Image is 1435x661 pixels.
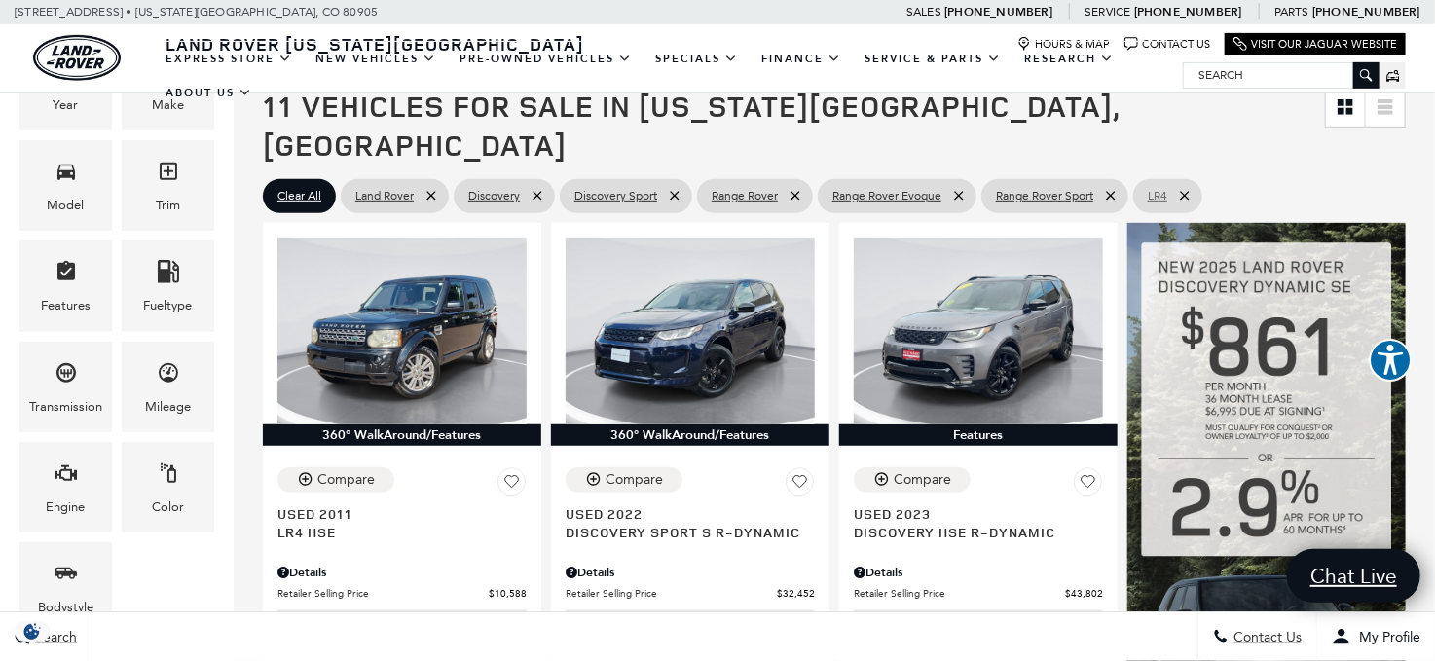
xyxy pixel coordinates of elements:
[277,467,394,493] button: Compare Vehicle
[1085,5,1130,18] span: Service
[894,471,951,489] div: Compare
[1184,63,1379,87] input: Search
[15,5,378,18] a: [STREET_ADDRESS] • [US_STATE][GEOGRAPHIC_DATA], CO 80905
[10,621,55,642] section: Click to Open Cookie Consent Modal
[277,504,527,541] a: Used 2011LR4 HSE
[145,396,191,418] div: Mileage
[777,586,815,601] span: $32,452
[1134,4,1242,19] a: [PHONE_NUMBER]
[1124,37,1210,52] a: Contact Us
[606,471,663,489] div: Compare
[144,295,193,316] div: Fueltype
[55,255,78,295] span: Features
[448,42,644,76] a: Pre-Owned Vehicles
[122,342,214,432] div: MileageMileage
[1317,612,1435,661] button: Open user profile menu
[1287,549,1420,603] a: Chat Live
[1065,586,1103,601] span: $43,802
[55,457,78,496] span: Engine
[551,424,829,446] div: 360° WalkAround/Features
[854,504,1088,523] span: Used 2023
[906,5,941,18] span: Sales
[854,238,1103,424] img: 2023 Land Rover Discovery HSE R-Dynamic
[996,184,1093,208] span: Range Rover Sport
[1274,5,1309,18] span: Parts
[277,238,527,424] img: 2011 Land Rover LR4 HSE
[854,523,1088,541] span: Discovery HSE R-Dynamic
[644,42,750,76] a: Specials
[1017,37,1110,52] a: Hours & Map
[566,504,800,523] span: Used 2022
[1148,184,1167,208] span: LR4
[566,586,815,601] a: Retailer Selling Price $32,452
[355,184,414,208] span: Land Rover
[55,155,78,195] span: Model
[157,155,180,195] span: Trim
[48,195,85,216] div: Model
[154,42,304,76] a: EXPRESS STORE
[157,356,180,396] span: Mileage
[122,140,214,231] div: TrimTrim
[854,586,1065,601] span: Retailer Selling Price
[944,4,1052,19] a: [PHONE_NUMBER]
[277,586,489,601] span: Retailer Selling Price
[47,496,86,518] div: Engine
[10,621,55,642] img: Opt-Out Icon
[154,32,596,55] a: Land Rover [US_STATE][GEOGRAPHIC_DATA]
[33,35,121,81] img: Land Rover
[1326,88,1365,127] a: Grid View
[1074,467,1103,504] button: Save Vehicle
[277,586,527,601] a: Retailer Selling Price $10,588
[854,564,1103,581] div: Pricing Details - Discovery HSE R-Dynamic
[468,184,520,208] span: Discovery
[566,586,777,601] span: Retailer Selling Price
[304,42,448,76] a: New Vehicles
[853,42,1012,76] a: Service & Parts
[277,504,512,523] span: Used 2011
[157,255,180,295] span: Fueltype
[263,86,1120,165] span: 11 Vehicles for Sale in [US_STATE][GEOGRAPHIC_DATA], [GEOGRAPHIC_DATA]
[1301,563,1407,589] span: Chat Live
[566,238,815,424] img: 2022 Land Rover Discovery Sport S R-Dynamic
[854,586,1103,601] a: Retailer Selling Price $43,802
[166,32,584,55] span: Land Rover [US_STATE][GEOGRAPHIC_DATA]
[1229,629,1302,645] span: Contact Us
[1351,629,1420,645] span: My Profile
[750,42,853,76] a: Finance
[1012,42,1125,76] a: Research
[263,424,541,446] div: 360° WalkAround/Features
[1369,339,1412,382] button: Explore your accessibility options
[154,76,264,110] a: About Us
[854,467,971,493] button: Compare Vehicle
[152,94,184,116] div: Make
[277,564,527,581] div: Pricing Details - LR4 HSE
[122,442,214,532] div: ColorColor
[19,140,112,231] div: ModelModel
[832,184,941,208] span: Range Rover Evoque
[854,504,1103,541] a: Used 2023Discovery HSE R-Dynamic
[566,504,815,541] a: Used 2022Discovery Sport S R-Dynamic
[33,35,121,81] a: land-rover
[19,542,112,633] div: BodystyleBodystyle
[157,457,180,496] span: Color
[277,184,321,208] span: Clear All
[786,467,815,504] button: Save Vehicle
[566,564,815,581] div: Pricing Details - Discovery Sport S R-Dynamic
[839,424,1118,446] div: Features
[55,356,78,396] span: Transmission
[19,240,112,331] div: FeaturesFeatures
[122,240,214,331] div: FueltypeFueltype
[1369,339,1412,386] aside: Accessibility Help Desk
[712,184,778,208] span: Range Rover
[152,496,184,518] div: Color
[317,471,375,489] div: Compare
[497,467,527,504] button: Save Vehicle
[566,467,682,493] button: Compare Vehicle
[156,195,180,216] div: Trim
[54,94,79,116] div: Year
[38,597,93,618] div: Bodystyle
[41,295,91,316] div: Features
[29,396,102,418] div: Transmission
[566,523,800,541] span: Discovery Sport S R-Dynamic
[277,523,512,541] span: LR4 HSE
